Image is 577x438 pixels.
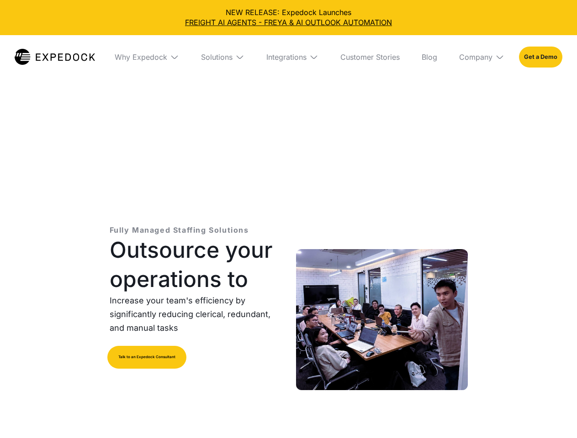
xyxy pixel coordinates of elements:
[333,35,407,79] a: Customer Stories
[452,35,512,79] div: Company
[194,35,252,79] div: Solutions
[414,35,445,79] a: Blog
[110,224,249,235] p: Fully Managed Staffing Solutions
[259,35,326,79] div: Integrations
[201,52,233,62] div: Solutions
[531,394,577,438] iframe: Chat Widget
[519,47,562,68] a: Get a Demo
[110,235,281,294] h1: Outsource your operations to
[7,7,570,28] div: NEW RELEASE: Expedock Launches
[266,52,307,62] div: Integrations
[107,346,186,369] a: Talk to an Expedock Consultant
[7,17,570,27] a: FREIGHT AI AGENTS - FREYA & AI OUTLOOK AUTOMATION
[110,294,281,335] p: Increase your team's efficiency by significantly reducing clerical, redundant, and manual tasks
[459,52,492,62] div: Company
[115,52,167,62] div: Why Expedock
[107,35,186,79] div: Why Expedock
